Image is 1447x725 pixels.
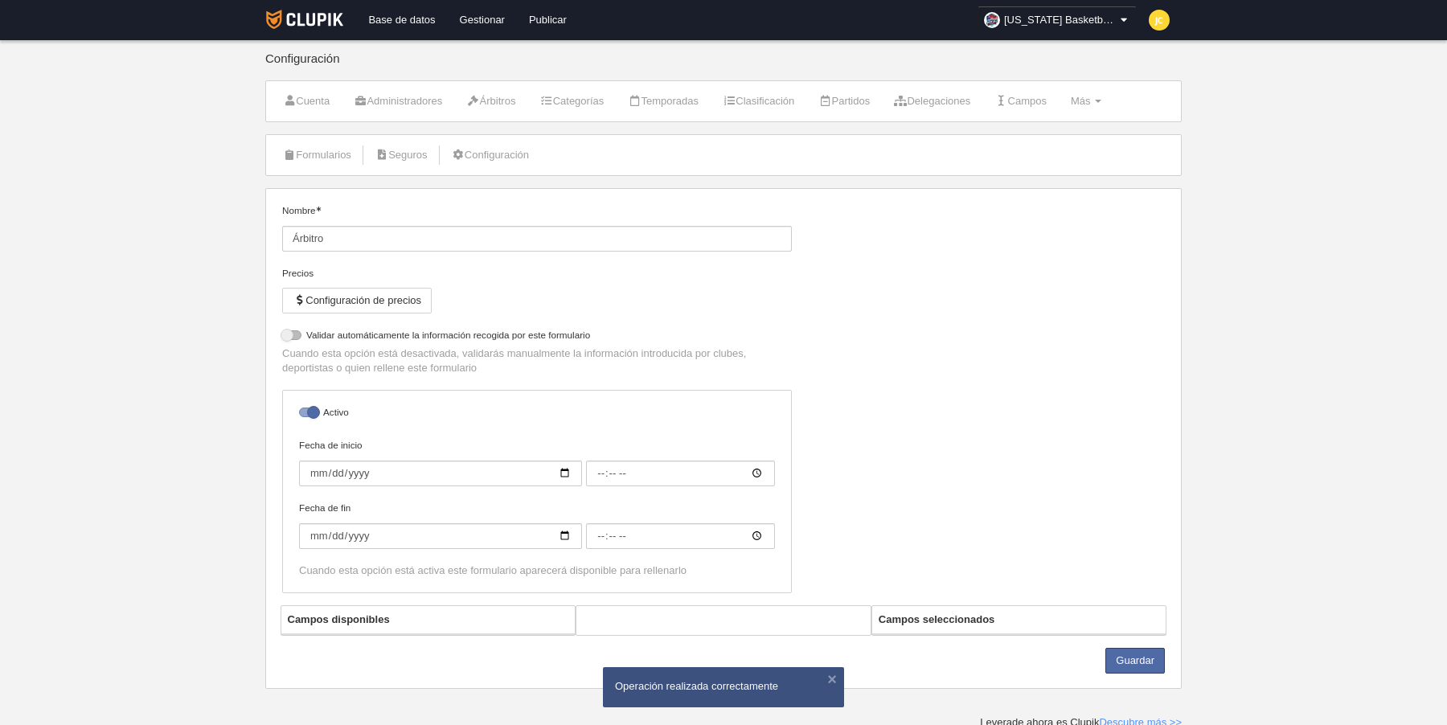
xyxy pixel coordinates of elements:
[299,501,775,549] label: Fecha de fin
[282,328,792,346] label: Validar automáticamente la información recogida por este formulario
[282,288,432,313] button: Configuración de precios
[1105,648,1165,674] button: Guardar
[810,89,879,113] a: Partidos
[824,671,840,687] button: ×
[1004,12,1117,28] span: [US_STATE] Basketball School
[978,6,1137,34] a: [US_STATE] Basketball School
[345,89,451,113] a: Administradores
[367,143,437,167] a: Seguros
[1062,89,1110,113] a: Más
[531,89,613,113] a: Categorías
[457,89,524,113] a: Árbitros
[1071,95,1091,107] span: Más
[885,89,979,113] a: Delegaciones
[986,89,1056,113] a: Campos
[615,679,832,694] div: Operación realizada correctamente
[984,12,1000,28] img: OabBDyFwVpIX.30x30.jpg
[299,523,582,549] input: Fecha de fin
[316,207,321,211] i: Obligatorio
[299,438,775,486] label: Fecha de inicio
[586,461,775,486] input: Fecha de inicio
[281,606,576,634] th: Campos disponibles
[299,461,582,486] input: Fecha de inicio
[299,563,775,578] div: Cuando esta opción está activa este formulario aparecerá disponible para rellenarlo
[619,89,707,113] a: Temporadas
[265,52,1182,80] div: Configuración
[282,226,792,252] input: Nombre
[282,203,792,252] label: Nombre
[714,89,803,113] a: Clasificación
[266,10,344,29] img: Clupik
[274,89,338,113] a: Cuenta
[299,405,775,424] label: Activo
[443,143,538,167] a: Configuración
[282,266,792,281] div: Precios
[282,346,792,375] p: Cuando esta opción está desactivada, validarás manualmente la información introducida por clubes,...
[586,523,775,549] input: Fecha de fin
[274,143,360,167] a: Formularios
[1149,10,1170,31] img: c2l6ZT0zMHgzMCZmcz05JnRleHQ9SkMmYmc9ZmRkODM1.png
[872,606,1166,634] th: Campos seleccionados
